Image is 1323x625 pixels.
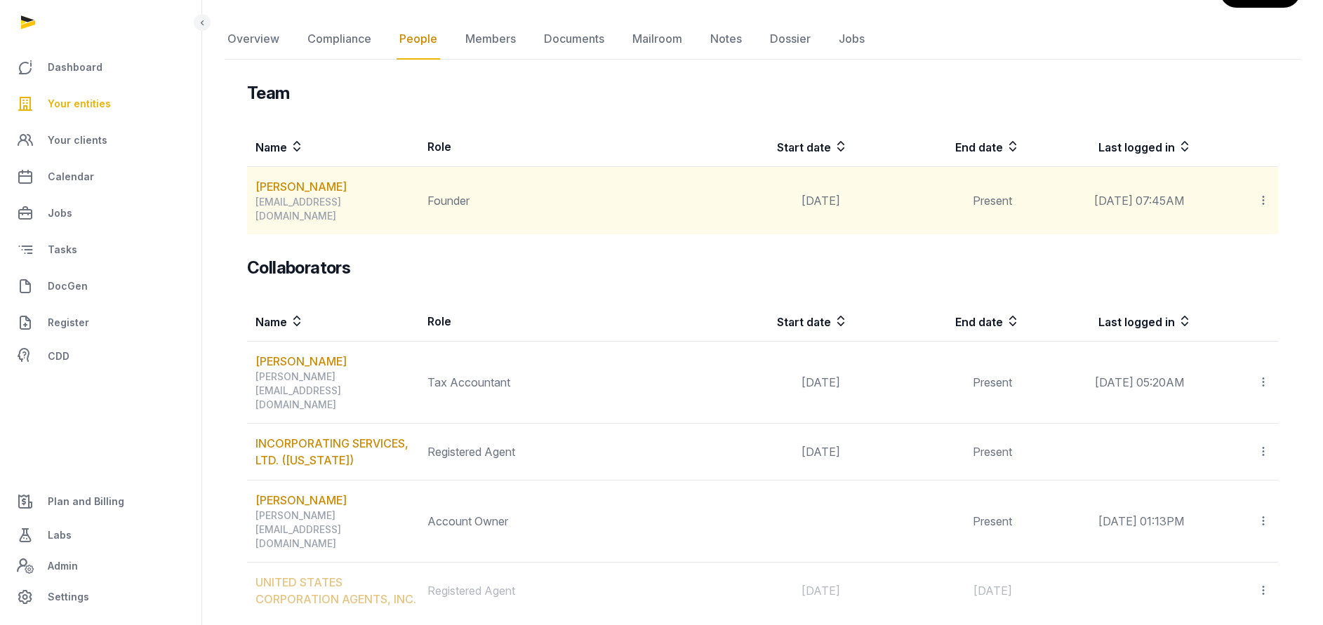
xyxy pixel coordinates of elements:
[255,370,418,412] div: [PERSON_NAME][EMAIL_ADDRESS][DOMAIN_NAME]
[677,424,849,480] td: [DATE]
[11,269,190,303] a: DocGen
[397,19,440,60] a: People
[11,580,190,614] a: Settings
[1098,514,1184,528] span: [DATE] 01:13PM
[48,348,69,365] span: CDD
[973,194,1012,208] span: Present
[48,493,124,510] span: Plan and Billing
[541,19,607,60] a: Documents
[11,485,190,518] a: Plan and Billing
[48,558,78,574] span: Admin
[463,19,519,60] a: Members
[1020,127,1192,167] th: Last logged in
[48,527,72,544] span: Labs
[677,167,849,235] td: [DATE]
[48,589,89,605] span: Settings
[1094,194,1184,208] span: [DATE] 07:45AM
[849,302,1020,342] th: End date
[677,127,849,167] th: Start date
[225,19,282,60] a: Overview
[419,480,677,563] td: Account Owner
[836,19,867,60] a: Jobs
[255,436,408,467] a: INCORPORATING SERVICES, LTD. ([US_STATE])
[255,575,416,606] a: UNITED STATES CORPORATION AGENTS, INC.
[48,59,102,76] span: Dashboard
[973,375,1012,389] span: Present
[255,353,347,370] a: [PERSON_NAME]
[255,492,347,509] a: [PERSON_NAME]
[677,302,849,342] th: Start date
[973,584,1012,598] span: [DATE]
[11,51,190,84] a: Dashboard
[973,445,1012,459] span: Present
[419,424,677,480] td: Registered Agent
[630,19,685,60] a: Mailroom
[419,342,677,424] td: Tax Accountant
[419,167,677,235] td: Founder
[305,19,374,60] a: Compliance
[225,19,1301,60] nav: Tabs
[11,552,190,580] a: Admin
[48,168,94,185] span: Calendar
[247,257,350,279] h3: Collaborators
[677,563,849,619] td: [DATE]
[849,127,1020,167] th: End date
[48,205,72,222] span: Jobs
[11,160,190,194] a: Calendar
[11,342,190,370] a: CDD
[11,306,190,340] a: Register
[48,314,89,331] span: Register
[707,19,745,60] a: Notes
[11,123,190,157] a: Your clients
[419,302,677,342] th: Role
[11,87,190,121] a: Your entities
[247,302,419,342] th: Name
[48,95,111,112] span: Your entities
[48,241,77,258] span: Tasks
[1020,302,1192,342] th: Last logged in
[11,518,190,552] a: Labs
[419,127,677,167] th: Role
[247,82,290,105] h3: Team
[419,563,677,619] td: Registered Agent
[677,342,849,424] td: [DATE]
[255,195,418,223] div: [EMAIL_ADDRESS][DOMAIN_NAME]
[973,514,1012,528] span: Present
[255,509,418,551] div: [PERSON_NAME][EMAIL_ADDRESS][DOMAIN_NAME]
[48,132,107,149] span: Your clients
[11,233,190,267] a: Tasks
[11,196,190,230] a: Jobs
[767,19,813,60] a: Dossier
[1095,375,1184,389] span: [DATE] 05:20AM
[255,178,347,195] a: [PERSON_NAME]
[48,278,88,295] span: DocGen
[247,127,419,167] th: Name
